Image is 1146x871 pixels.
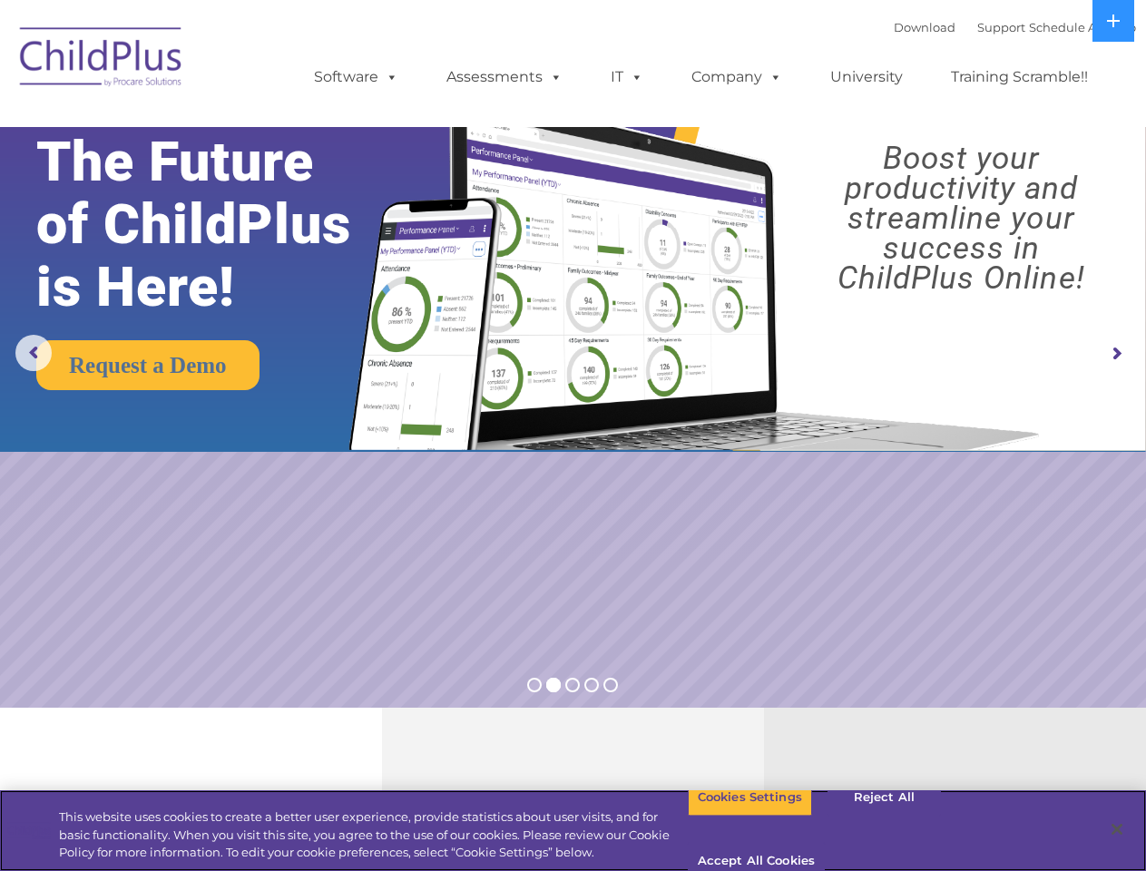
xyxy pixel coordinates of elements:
div: This website uses cookies to create a better user experience, provide statistics about user visit... [59,808,688,862]
span: Last name [252,120,308,133]
a: Assessments [428,59,581,95]
a: University [812,59,921,95]
button: Close [1097,809,1137,849]
span: Phone number [252,194,329,208]
a: Company [673,59,800,95]
a: Download [894,20,955,34]
img: ChildPlus by Procare Solutions [11,15,192,105]
a: Training Scramble!! [933,59,1106,95]
button: Cookies Settings [688,778,812,817]
button: Reject All [828,778,941,817]
a: Support [977,20,1025,34]
rs-layer: The Future of ChildPlus is Here! [36,131,402,318]
a: Request a Demo [36,340,260,390]
a: IT [593,59,661,95]
rs-layer: Boost your productivity and streamline your success in ChildPlus Online! [791,143,1131,293]
a: Schedule A Demo [1029,20,1136,34]
font: | [894,20,1136,34]
a: Software [296,59,416,95]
